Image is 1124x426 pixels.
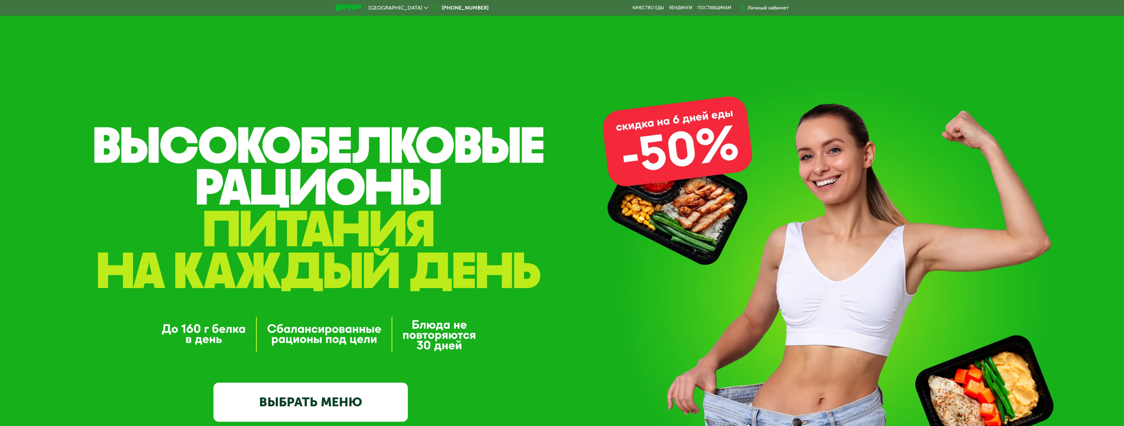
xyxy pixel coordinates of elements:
a: Вендинги [669,5,692,11]
div: Личный кабинет [747,4,789,12]
a: [PHONE_NUMBER] [431,4,489,12]
a: Качество еды [632,5,664,11]
a: ВЫБРАТЬ МЕНЮ [213,383,408,422]
span: [GEOGRAPHIC_DATA] [368,5,422,11]
div: поставщикам [697,5,731,11]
